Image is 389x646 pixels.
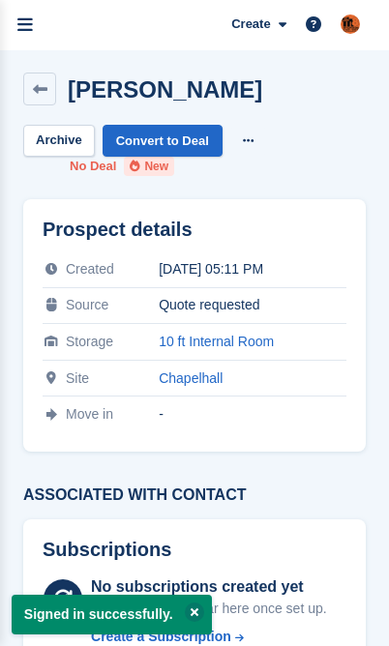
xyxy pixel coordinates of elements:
h2: [PERSON_NAME] [68,76,262,103]
li: New [124,157,174,176]
span: Source [66,297,108,312]
a: 10 ft Internal Room [159,334,274,349]
p: Signed in successfully. [12,595,212,634]
div: Quote requested [159,297,346,312]
span: Storage [66,334,113,349]
span: Created [66,261,114,277]
span: Move in [66,406,113,422]
a: Chapelhall [159,370,223,386]
a: Convert to Deal [103,125,223,157]
h2: Prospect details [43,219,346,241]
div: [DATE] 05:11 PM [159,261,346,277]
span: Site [66,370,89,386]
h3: Associated with contact [23,486,366,504]
div: No subscriptions created yet [91,575,327,599]
h2: Subscriptions [43,539,346,561]
div: - [159,406,346,422]
span: Create [231,15,270,34]
li: No Deal [70,157,116,176]
button: Archive [23,125,95,157]
img: Andy McLafferty [341,15,360,34]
